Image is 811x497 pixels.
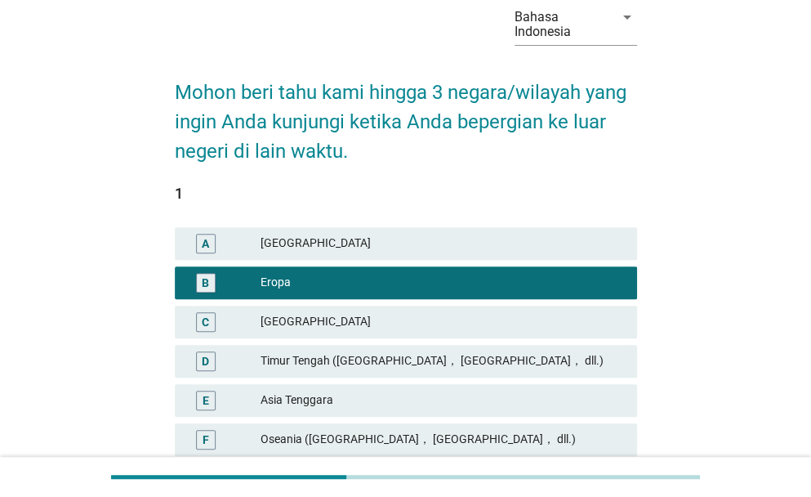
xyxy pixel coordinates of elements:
[261,234,624,253] div: [GEOGRAPHIC_DATA]
[202,274,209,291] div: B
[202,313,209,330] div: C
[261,351,624,371] div: Timur Tengah ([GEOGRAPHIC_DATA]， [GEOGRAPHIC_DATA]， dll.)
[175,61,637,166] h2: Mohon beri tahu kami hingga 3 negara/wilayah yang ingin Anda kunjungi ketika Anda bepergian ke lu...
[261,273,624,293] div: Eropa
[203,392,209,409] div: E
[261,430,624,450] div: Oseania ([GEOGRAPHIC_DATA]， [GEOGRAPHIC_DATA]， dll.)
[175,182,637,204] div: 1
[261,391,624,410] div: Asia Tenggara
[202,235,209,252] div: A
[617,7,637,27] i: arrow_drop_down
[515,10,604,39] div: Bahasa Indonesia
[202,352,209,369] div: D
[203,431,209,448] div: F
[261,312,624,332] div: [GEOGRAPHIC_DATA]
